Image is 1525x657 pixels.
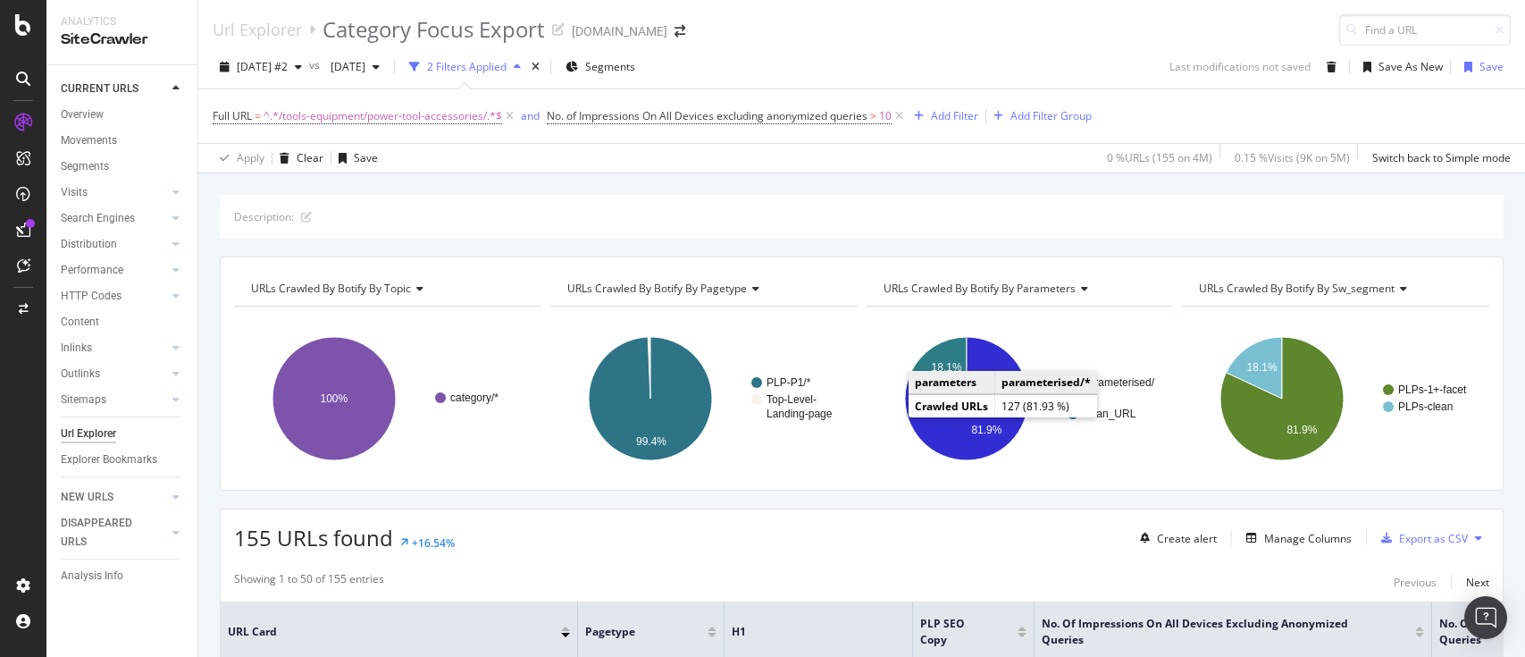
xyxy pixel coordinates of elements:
[61,209,167,228] a: Search Engines
[234,321,537,476] div: A chart.
[1356,53,1443,81] button: Save As New
[1365,144,1511,173] button: Switch back to Simple mode
[1157,531,1217,546] div: Create alert
[61,105,104,124] div: Overview
[61,287,121,306] div: HTTP Codes
[61,105,185,124] a: Overview
[1107,150,1212,165] div: 0 % URLs ( 155 on 4M )
[636,435,666,448] text: 99.4%
[550,321,853,476] svg: A chart.
[61,567,123,585] div: Analysis Info
[909,371,995,394] td: parameters
[309,57,323,72] span: vs
[321,392,348,405] text: 100%
[61,209,135,228] div: Search Engines
[521,107,540,124] button: and
[675,25,685,38] div: arrow-right-arrow-left
[909,395,995,418] td: Crawled URLs
[402,53,528,81] button: 2 Filters Applied
[572,22,667,40] div: [DOMAIN_NAME]
[255,108,261,123] span: =
[767,393,817,406] text: Top-Level-
[585,624,681,640] span: pagetype
[1042,616,1388,648] span: No. of Impressions On All Devices excluding anonymized queries
[767,408,833,420] text: Landing-page
[61,339,92,358] div: Inlinks
[61,287,167,306] a: HTTP Codes
[521,108,540,123] div: and
[61,131,117,150] div: Movements
[1195,274,1473,303] h4: URLs Crawled By Botify By sw_segment
[61,131,185,150] a: Movements
[237,150,264,165] div: Apply
[61,235,167,254] a: Distribution
[1457,53,1504,81] button: Save
[1372,150,1511,165] div: Switch back to Simple mode
[61,425,116,443] div: Url Explorer
[297,150,323,165] div: Clear
[61,488,167,507] a: NEW URLS
[247,274,525,303] h4: URLs Crawled By Botify By topic
[234,523,393,552] span: 155 URLs found
[1394,571,1437,593] button: Previous
[61,14,183,29] div: Analytics
[767,376,811,389] text: PLP-P1/*
[61,451,157,469] div: Explorer Bookmarks
[61,183,167,202] a: Visits
[1394,575,1437,590] div: Previous
[567,281,747,296] span: URLs Crawled By Botify By pagetype
[213,144,264,173] button: Apply
[61,451,185,469] a: Explorer Bookmarks
[323,59,365,74] span: 2025 Mar. 9th
[61,391,167,409] a: Sitemaps
[1182,321,1485,476] svg: A chart.
[995,395,1098,418] td: 127 (81.93 %)
[867,321,1169,476] svg: A chart.
[1010,108,1092,123] div: Add Filter Group
[1133,524,1217,552] button: Create alert
[228,624,557,640] span: URL Card
[1247,361,1278,374] text: 18.1%
[1339,14,1511,46] input: Find a URL
[251,281,411,296] span: URLs Crawled By Botify By topic
[1264,531,1352,546] div: Manage Columns
[585,59,635,74] span: Segments
[995,371,1098,394] td: parameterised/*
[880,274,1158,303] h4: URLs Crawled By Botify By parameters
[1083,376,1155,389] text: parameterised/
[1169,59,1311,74] div: Last modifications not saved
[61,339,167,358] a: Inlinks
[61,391,106,409] div: Sitemaps
[1398,400,1453,413] text: PLPs-clean
[234,209,294,224] div: Description:
[61,313,185,332] a: Content
[920,616,991,648] span: PLP SEO Copy
[213,53,309,81] button: [DATE] #2
[61,183,88,202] div: Visits
[61,514,167,552] a: DISAPPEARED URLS
[323,53,387,81] button: [DATE]
[986,105,1092,127] button: Add Filter Group
[234,571,384,593] div: Showing 1 to 50 of 155 entries
[354,150,378,165] div: Save
[931,361,961,374] text: 18.1%
[61,365,100,383] div: Outlinks
[1399,531,1468,546] div: Export as CSV
[213,20,302,39] a: Url Explorer
[870,108,876,123] span: >
[1466,571,1489,593] button: Next
[1398,383,1467,396] text: PLPs-1+-facet
[1083,408,1136,420] text: clean_URL
[264,104,502,129] span: ^.*/tools-equipment/power-tool-accessories/.*$
[528,58,543,76] div: times
[547,108,867,123] span: No. of Impressions On All Devices excluding anonymized queries
[907,105,978,127] button: Add Filter
[61,425,185,443] a: Url Explorer
[61,365,167,383] a: Outlinks
[61,157,109,176] div: Segments
[323,14,545,45] div: Category Focus Export
[412,535,455,551] div: +16.54%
